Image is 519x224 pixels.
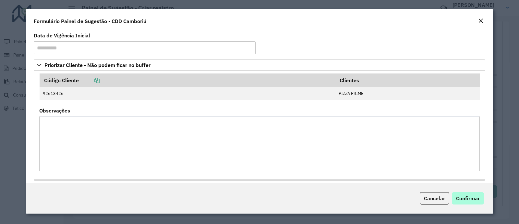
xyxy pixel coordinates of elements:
[476,17,485,25] button: Close
[34,180,485,191] a: Rota Noturna/Vespertina
[40,73,335,87] th: Código Cliente
[44,62,151,68] span: Priorizar Cliente - Não podem ficar no buffer
[34,32,90,39] label: Data de Vigência Inicial
[452,192,484,204] button: Confirmar
[39,107,70,114] label: Observações
[34,59,485,71] a: Priorizar Cliente - Não podem ficar no buffer
[456,195,480,202] span: Confirmar
[34,17,146,25] h4: Formulário Painel de Sugestão - CDD Camboriú
[424,195,445,202] span: Cancelar
[335,73,480,87] th: Clientes
[420,192,449,204] button: Cancelar
[79,77,100,84] a: Copiar
[478,18,483,23] em: Fechar
[40,87,335,100] td: 92613426
[34,71,485,180] div: Priorizar Cliente - Não podem ficar no buffer
[335,87,480,100] td: PIZZA PRIME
